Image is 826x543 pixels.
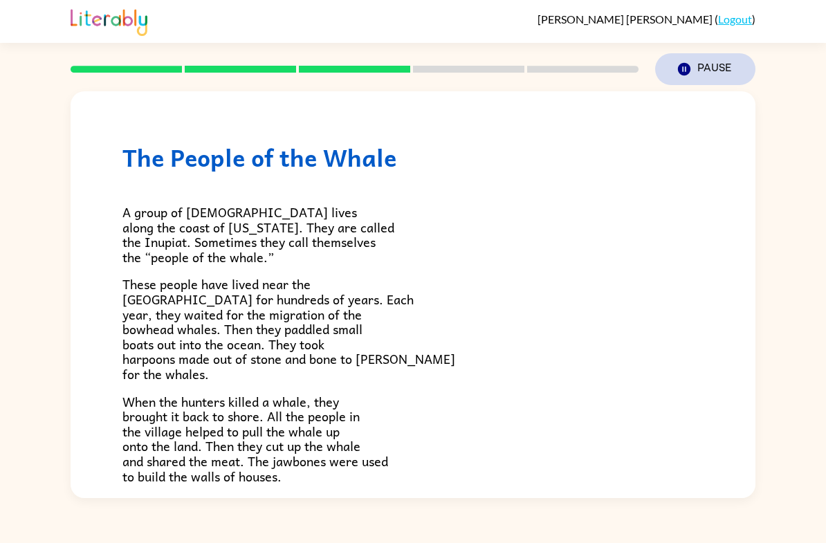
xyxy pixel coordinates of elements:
img: Literably [71,6,147,36]
a: Logout [718,12,752,26]
span: When the hunters killed a whale, they brought it back to shore. All the people in the village hel... [122,392,388,486]
span: [PERSON_NAME] [PERSON_NAME] [538,12,715,26]
button: Pause [655,53,755,85]
span: These people have lived near the [GEOGRAPHIC_DATA] for hundreds of years. Each year, they waited ... [122,274,455,384]
h1: The People of the Whale [122,143,704,172]
span: A group of [DEMOGRAPHIC_DATA] lives along the coast of [US_STATE]. They are called the Inupiat. S... [122,202,394,267]
div: ( ) [538,12,755,26]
